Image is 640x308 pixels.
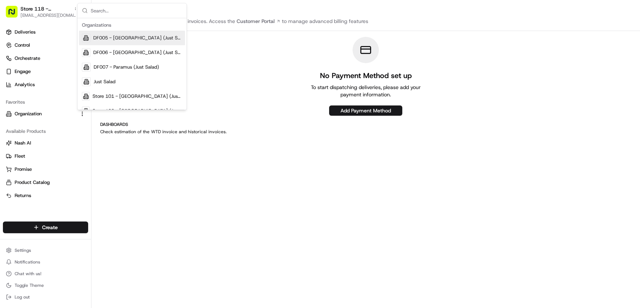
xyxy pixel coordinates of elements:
button: Product Catalog [3,177,88,188]
span: Promise [15,166,32,173]
span: Deliveries [15,29,35,35]
span: Notifications [15,259,40,265]
button: Organization [3,108,88,120]
h1: Manage Billing [100,6,631,18]
button: Log out [3,292,88,302]
span: Organization [15,111,42,117]
button: Store 118 - [GEOGRAPHIC_DATA] (Just Salad)[EMAIL_ADDRESS][DOMAIN_NAME] [3,3,76,20]
p: Check estimation of the WTD invoice and historical invoices. [100,129,631,135]
span: Analytics [15,81,35,88]
button: Engage [3,66,88,77]
p: To start dispatching deliveries, please add your payment information. [307,84,424,98]
span: Log out [15,294,30,300]
a: Promise [6,166,85,173]
button: Notifications [3,257,88,267]
button: [EMAIL_ADDRESS][DOMAIN_NAME] [20,12,79,18]
button: Store 118 - [GEOGRAPHIC_DATA] (Just Salad) [20,5,71,12]
a: Organization [6,111,76,117]
span: Control [15,42,30,49]
span: Nash AI [15,140,31,146]
span: Engage [15,68,31,75]
button: Toggle Theme [3,280,88,290]
button: Promise [3,163,88,175]
a: Returns [6,192,85,199]
span: Toggle Theme [15,282,44,288]
button: Nash AI [3,137,88,149]
button: Add Payment Method [329,105,402,116]
span: Returns [15,192,31,199]
h2: Dashboards [100,122,631,127]
span: Chat with us! [15,271,41,277]
span: Fleet [15,153,25,159]
a: Nash AI [6,140,85,146]
a: Fleet [6,153,85,159]
button: Fleet [3,150,88,162]
button: Settings [3,245,88,255]
span: Orchestrate [15,55,40,62]
span: Product Catalog [15,179,50,186]
a: Customer Portal [235,18,282,25]
p: Manage your payment methods and invoices. Access the to manage advanced billing features [100,18,631,25]
div: Favorites [3,96,88,108]
button: Orchestrate [3,53,88,64]
button: Returns [3,190,88,201]
button: Chat with us! [3,269,88,279]
span: Create [42,224,58,231]
a: Product Catalog [6,179,85,186]
h1: No Payment Method set up [307,70,424,81]
a: Deliveries [3,26,88,38]
a: Analytics [3,79,88,91]
span: Settings [15,247,31,253]
button: Create [3,222,88,233]
div: Available Products [3,126,88,137]
button: Control [3,39,88,51]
